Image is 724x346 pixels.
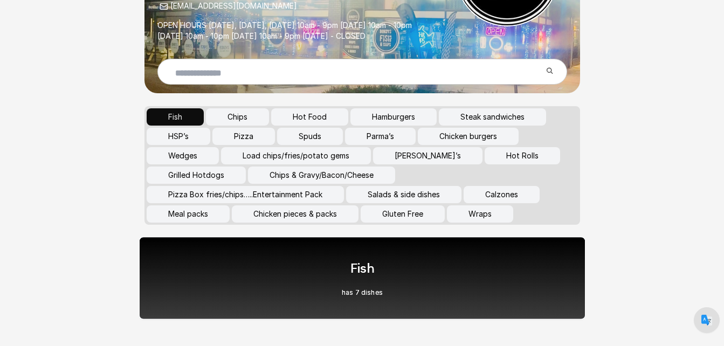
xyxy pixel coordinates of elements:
[485,147,560,164] button: Hot Rolls
[147,108,204,126] button: Fish
[206,108,269,126] button: Chips
[342,288,383,296] p: has 7 dishes
[361,205,445,223] button: Gluten Free
[373,147,482,164] button: [PERSON_NAME]’s
[345,128,416,145] button: Parma’s
[147,128,210,145] button: HSP’s
[147,186,344,203] button: Pizza Box fries/chips…..Entertainment Pack
[350,108,437,126] button: Hamburgers
[464,186,540,203] button: Calzones
[346,186,461,203] button: Salads & side dishes
[221,147,371,164] button: Load chips/fries/potato gems
[248,167,395,184] button: Chips & Gravy/Bacon/Cheese
[147,167,246,184] button: Grilled Hotdogs
[157,1,422,11] p: [EMAIL_ADDRESS][DOMAIN_NAME]
[147,147,219,164] button: Wedges
[271,108,348,126] button: Hot Food
[232,205,358,223] button: Chicken pieces & packs
[277,128,343,145] button: Spuds
[342,259,383,277] h1: Fish
[701,315,712,326] img: default.png
[447,205,513,223] button: Wraps
[418,128,519,145] button: Chicken burgers
[439,108,546,126] button: Steak sandwiches
[147,205,230,223] button: Meal packs
[157,20,422,41] p: OPEN HOURS [DATE], [DATE], [DATE] 10am - 9pm [DATE] 10am - 10pm [DATE] 10am - 10pm [DATE] 10am - ...
[212,128,275,145] button: Pizza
